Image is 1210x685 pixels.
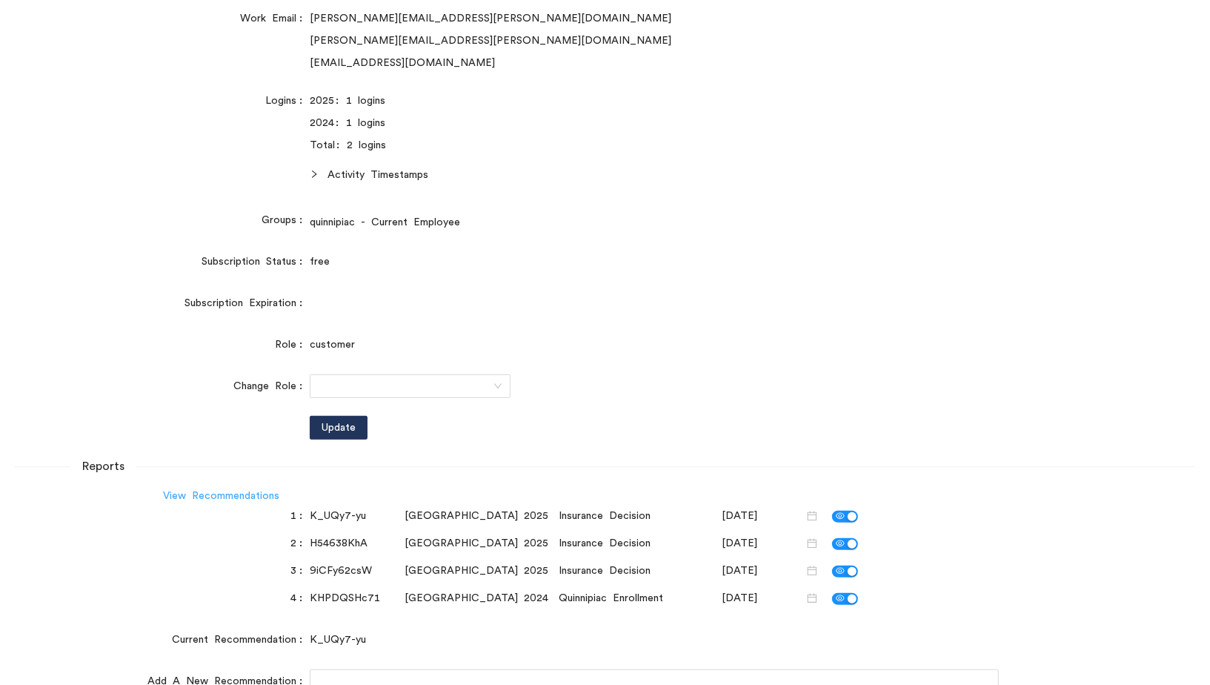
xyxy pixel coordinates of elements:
div: customer [310,337,998,353]
div: quinnipiac - Current Employee [310,214,998,231]
span: Activity Timestamps [328,167,998,183]
label: Current Recommendation [172,628,310,652]
div: [GEOGRAPHIC_DATA] 2025 [405,508,553,524]
label: Work Email [240,7,310,30]
div: K_UQy7-yu [310,632,998,648]
div: 9iCFy62csW [310,563,399,579]
div: [GEOGRAPHIC_DATA] 2025 [405,563,553,579]
div: [EMAIL_ADDRESS][DOMAIN_NAME] [310,55,998,71]
span: eye [836,566,845,575]
label: Logins [265,89,310,113]
a: View Recommendations [163,491,279,501]
label: Subscription Expiration [185,291,310,315]
div: [PERSON_NAME][EMAIL_ADDRESS][PERSON_NAME][DOMAIN_NAME] [310,10,998,27]
label: 2 [290,532,310,555]
span: eye [836,594,845,603]
div: H54638KhA [310,535,399,552]
div: 2025: 1 logins [310,93,998,109]
div: free [310,254,998,270]
label: Change Role [233,374,310,398]
div: Quinnipiac Enrollment [559,590,707,606]
div: Activity Timestamps [310,159,998,191]
span: right [310,170,319,179]
label: Role [275,333,310,357]
span: Reports [70,457,136,476]
div: Total: 2 logins [310,137,998,153]
label: 1 [290,504,310,528]
input: 08/11/2025 [722,535,804,552]
div: KHPDQSHc71 [310,590,399,606]
div: [PERSON_NAME][EMAIL_ADDRESS][PERSON_NAME][DOMAIN_NAME] [310,33,998,49]
label: Groups [262,208,310,232]
div: Insurance Decision [559,563,707,579]
div: [GEOGRAPHIC_DATA] 2024 [405,590,553,606]
div: Insurance Decision [559,508,707,524]
label: 4 [290,586,310,610]
label: Subscription Status [202,250,310,274]
input: 03/10/2024 [722,590,804,606]
div: 2024: 1 logins [310,115,998,131]
span: Update [322,420,356,436]
div: Insurance Decision [559,535,707,552]
span: eye [836,539,845,548]
button: Update [310,416,368,440]
input: 07/02/2025 [722,563,804,579]
label: 3 [290,559,310,583]
input: 08/11/2025 [722,508,804,524]
span: eye [836,512,845,520]
div: K_UQy7-yu [310,508,399,524]
div: [GEOGRAPHIC_DATA] 2025 [405,535,553,552]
